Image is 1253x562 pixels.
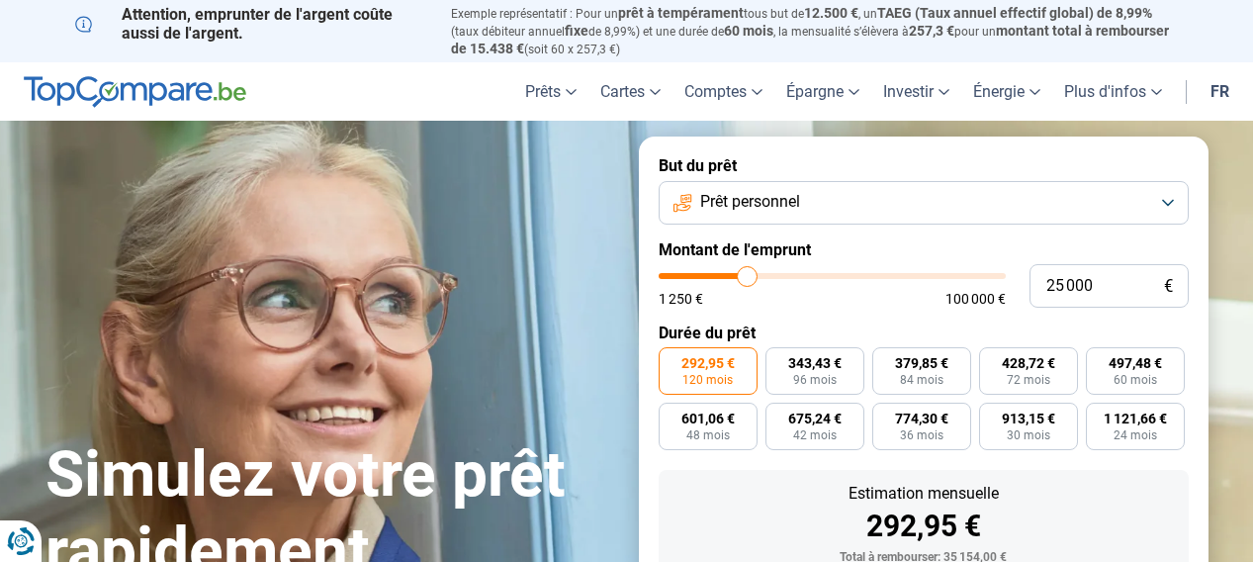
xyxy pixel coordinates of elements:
label: But du prêt [659,156,1189,175]
button: Prêt personnel [659,181,1189,225]
span: Prêt personnel [700,191,800,213]
span: 24 mois [1114,429,1157,441]
a: Énergie [961,62,1052,121]
span: 675,24 € [788,412,842,425]
div: 292,95 € [674,512,1173,541]
span: 497,48 € [1109,356,1162,370]
span: 84 mois [900,374,943,386]
span: TAEG (Taux annuel effectif global) de 8,99% [877,5,1152,21]
span: 30 mois [1007,429,1050,441]
a: Cartes [588,62,672,121]
span: 601,06 € [681,412,735,425]
a: Prêts [513,62,588,121]
span: 774,30 € [895,412,948,425]
label: Montant de l'emprunt [659,240,1189,259]
span: 1 121,66 € [1104,412,1167,425]
span: prêt à tempérament [618,5,744,21]
span: € [1164,278,1173,295]
span: fixe [565,23,588,39]
p: Attention, emprunter de l'argent coûte aussi de l'argent. [75,5,427,43]
span: 257,3 € [909,23,954,39]
span: 42 mois [793,429,837,441]
span: 48 mois [686,429,730,441]
span: 1 250 € [659,292,703,306]
span: 100 000 € [945,292,1006,306]
span: 120 mois [682,374,733,386]
a: Épargne [774,62,871,121]
span: 379,85 € [895,356,948,370]
label: Durée du prêt [659,324,1189,342]
span: 12.500 € [804,5,858,21]
a: Plus d'infos [1052,62,1174,121]
img: TopCompare [24,76,246,108]
a: Comptes [672,62,774,121]
span: montant total à rembourser de 15.438 € [451,23,1169,56]
span: 343,43 € [788,356,842,370]
p: Exemple représentatif : Pour un tous but de , un (taux débiteur annuel de 8,99%) et une durée de ... [451,5,1179,57]
span: 60 mois [724,23,773,39]
div: Estimation mensuelle [674,486,1173,502]
span: 72 mois [1007,374,1050,386]
a: Investir [871,62,961,121]
span: 96 mois [793,374,837,386]
span: 913,15 € [1002,412,1055,425]
span: 60 mois [1114,374,1157,386]
a: fr [1199,62,1241,121]
span: 36 mois [900,429,943,441]
span: 292,95 € [681,356,735,370]
span: 428,72 € [1002,356,1055,370]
